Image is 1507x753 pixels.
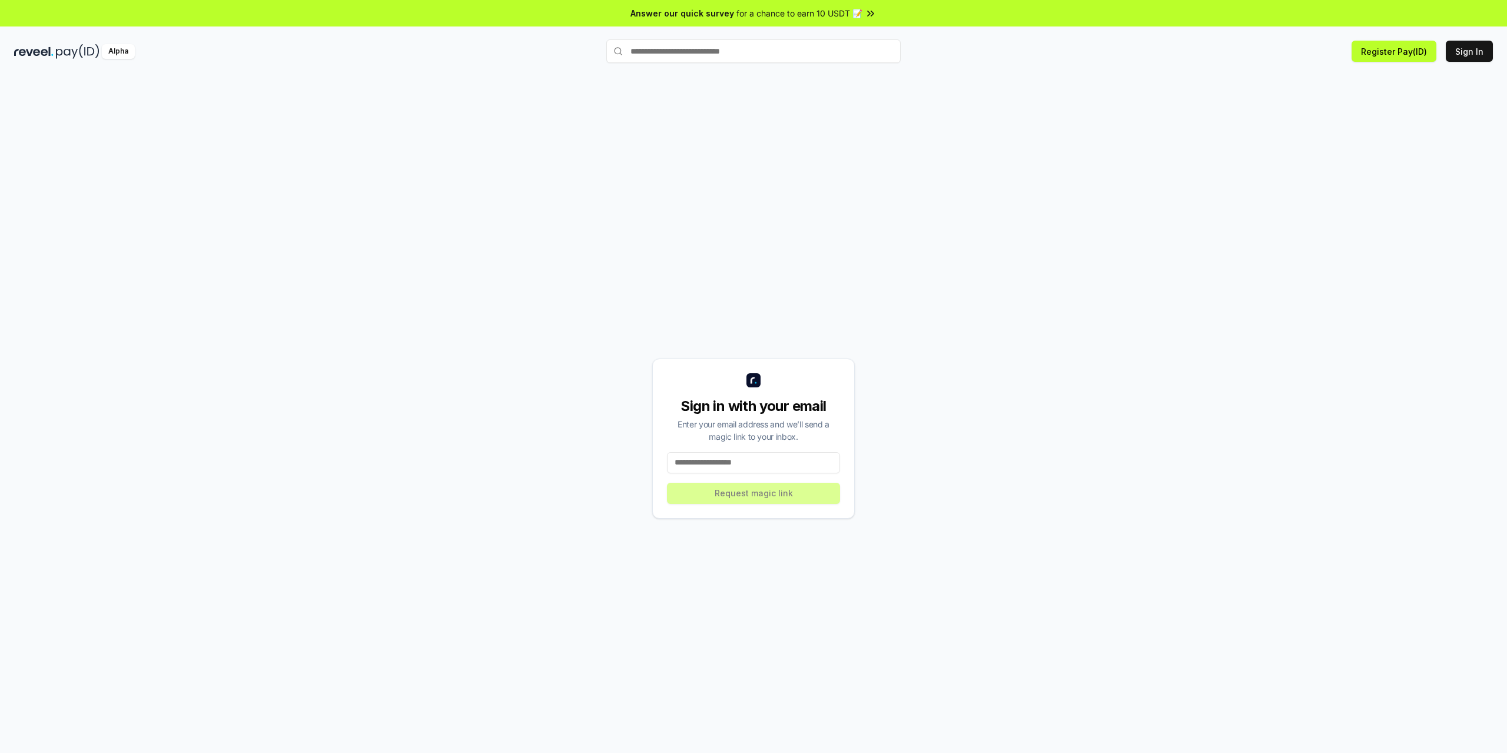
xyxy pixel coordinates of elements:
[667,418,840,443] div: Enter your email address and we’ll send a magic link to your inbox.
[1352,41,1436,62] button: Register Pay(ID)
[630,7,734,19] span: Answer our quick survey
[102,44,135,59] div: Alpha
[56,44,99,59] img: pay_id
[746,373,761,387] img: logo_small
[667,397,840,416] div: Sign in with your email
[14,44,54,59] img: reveel_dark
[736,7,862,19] span: for a chance to earn 10 USDT 📝
[1446,41,1493,62] button: Sign In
